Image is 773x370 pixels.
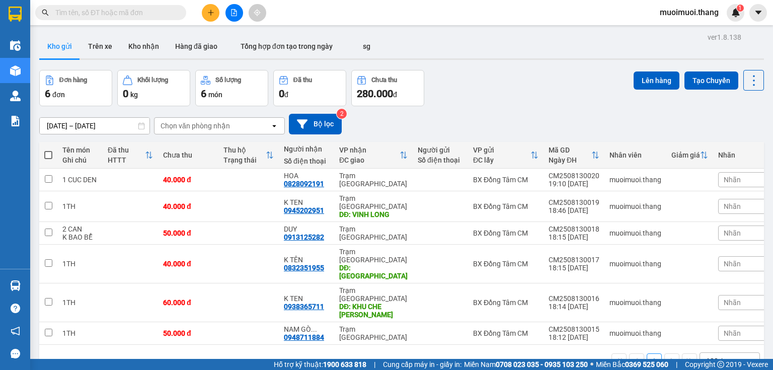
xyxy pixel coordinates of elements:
[284,145,329,153] div: Người nhận
[65,45,168,59] div: 0828092191
[42,9,49,16] span: search
[202,4,219,22] button: plus
[9,9,58,45] div: BX Đồng Tâm CM
[163,329,213,337] div: 50.000 đ
[337,109,347,119] sup: 2
[108,156,145,164] div: HTTT
[549,225,599,233] div: CM2508130018
[684,71,738,90] button: Tạo Chuyến
[549,146,591,154] div: Mã GD
[80,34,120,58] button: Trên xe
[609,260,661,268] div: muoimuoi.thang
[473,176,538,184] div: BX Đồng Tâm CM
[284,198,329,206] div: K TEN
[215,77,241,84] div: Số lượng
[62,176,98,184] div: 1 CUC DEN
[137,77,168,84] div: Khối lượng
[754,8,763,17] span: caret-down
[279,88,284,100] span: 0
[609,229,661,237] div: muoimuoi.thang
[65,10,90,20] span: Nhận:
[724,260,741,268] span: Nhãn
[634,71,679,90] button: Lên hàng
[284,225,329,233] div: DUY
[284,233,324,241] div: 0913125282
[724,299,741,307] span: Nhãn
[163,151,213,159] div: Chưa thu
[549,303,599,311] div: 18:14 [DATE]
[334,142,413,169] th: Toggle SortBy
[249,4,266,22] button: aim
[64,65,169,79] div: 40.000
[223,156,266,164] div: Trạng thái
[10,40,21,51] img: warehouse-icon
[549,256,599,264] div: CM2508130017
[161,121,230,131] div: Chọn văn phòng nhận
[65,9,168,33] div: Trạm [GEOGRAPHIC_DATA]
[284,303,324,311] div: 0938365711
[371,77,397,84] div: Chưa thu
[473,260,538,268] div: BX Đồng Tâm CM
[724,329,741,337] span: Nhãn
[647,353,662,368] button: 1
[609,202,661,210] div: muoimuoi.thang
[609,299,661,307] div: muoimuoi.thang
[473,146,530,154] div: VP gửi
[284,325,329,333] div: NAM GÒ CÔNG
[195,70,268,106] button: Số lượng6món
[62,146,98,154] div: Tên món
[339,286,408,303] div: Trạm [GEOGRAPHIC_DATA]
[357,88,393,100] span: 280.000
[208,91,222,99] span: món
[284,180,324,188] div: 0828092191
[374,359,375,370] span: |
[65,33,168,45] div: HOA
[339,210,408,218] div: DĐ: VINH LONG
[596,359,668,370] span: Miền Bắc
[62,260,98,268] div: 1TH
[323,360,366,368] strong: 1900 633 818
[549,325,599,333] div: CM2508130015
[737,5,744,12] sup: 1
[351,70,424,106] button: Chưa thu280.000đ
[163,202,213,210] div: 40.000 đ
[418,146,463,154] div: Người gửi
[117,70,190,106] button: Khối lượng0kg
[718,151,768,159] div: Nhãn
[218,142,279,169] th: Toggle SortBy
[284,206,324,214] div: 0945202951
[549,206,599,214] div: 18:46 [DATE]
[284,91,288,99] span: đ
[45,88,50,100] span: 6
[10,91,21,101] img: warehouse-icon
[201,88,206,100] span: 6
[676,359,677,370] span: |
[418,156,463,164] div: Số điện thoại
[123,88,128,100] span: 0
[339,156,400,164] div: ĐC giao
[549,172,599,180] div: CM2508130020
[549,233,599,241] div: 18:15 [DATE]
[284,333,324,341] div: 0948711884
[745,357,753,365] svg: open
[496,360,588,368] strong: 0708 023 035 - 0935 103 250
[473,156,530,164] div: ĐC lấy
[103,142,158,169] th: Toggle SortBy
[339,194,408,210] div: Trạm [GEOGRAPHIC_DATA]
[273,70,346,106] button: Đã thu0đ
[549,294,599,303] div: CM2508130016
[473,229,538,237] div: BX Đồng Tâm CM
[549,180,599,188] div: 19:10 [DATE]
[339,225,408,241] div: Trạm [GEOGRAPHIC_DATA]
[10,116,21,126] img: solution-icon
[738,5,742,12] span: 1
[59,77,87,84] div: Đơn hàng
[284,157,329,165] div: Số điện thoại
[609,151,661,159] div: Nhân viên
[590,362,593,366] span: ⚪️
[11,349,20,358] span: message
[223,146,266,154] div: Thu hộ
[393,91,397,99] span: đ
[549,333,599,341] div: 18:12 [DATE]
[9,10,24,20] span: Gửi:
